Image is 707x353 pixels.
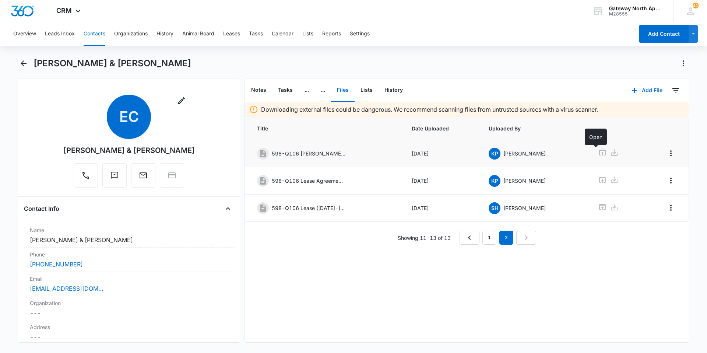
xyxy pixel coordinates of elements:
nav: Pagination [460,231,536,245]
a: Text [102,175,127,181]
span: Date Uploaded [412,125,471,132]
div: Name[PERSON_NAME] & [PERSON_NAME] [24,223,234,248]
button: Leases [223,22,240,46]
em: 2 [499,231,513,245]
button: Overflow Menu [665,147,677,159]
button: Actions [678,57,689,69]
a: Previous Page [460,231,479,245]
button: Overview [13,22,36,46]
td: [DATE] [403,140,480,167]
dd: [PERSON_NAME] & [PERSON_NAME] [30,235,228,244]
div: Phone[PHONE_NUMBER] [24,248,234,272]
td: [DATE] [403,195,480,222]
button: Files [331,79,355,102]
div: Organization--- [24,296,234,320]
div: account id [609,11,663,17]
div: [PERSON_NAME] & [PERSON_NAME] [63,145,195,156]
button: Reports [322,22,341,46]
a: [PHONE_NUMBER] [30,260,83,269]
a: Email [131,175,155,181]
div: Open [585,129,607,145]
button: Calendar [272,22,293,46]
button: Overflow Menu [665,175,677,186]
button: Settings [350,22,370,46]
button: Animal Board [182,22,214,46]
span: 41 [693,3,699,8]
span: KP [489,175,500,187]
label: Address [30,323,228,331]
button: Call [74,163,98,188]
p: 598-Q106 Lease ([DATE]-[DATE]) [272,204,345,212]
p: Showing 11-13 of 13 [398,234,451,242]
span: CRM [56,7,72,14]
a: Page 1 [482,231,496,245]
button: Back [18,57,29,69]
a: Call [74,175,98,181]
span: Title [257,125,394,132]
button: ... [315,79,331,102]
button: Leads Inbox [45,22,75,46]
label: Phone [30,251,228,258]
button: Lists [302,22,313,46]
button: Organizations [114,22,148,46]
button: Contacts [84,22,105,46]
button: ... [299,79,315,102]
td: [DATE] [403,167,480,195]
button: Email [131,163,155,188]
dd: --- [30,308,228,317]
div: Address--- [24,320,234,345]
p: [PERSON_NAME] [503,150,546,157]
p: Downloading external files could be dangerous. We recommend scanning files from untrusted sources... [261,105,598,114]
p: 598-Q106 [PERSON_NAME]'s Insurance ([DATE]-[DATE]) [272,150,345,157]
button: Lists [355,79,379,102]
div: Email[EMAIL_ADDRESS][DOMAIN_NAME] [24,272,234,296]
button: Close [222,203,234,214]
button: Add File [624,81,670,99]
button: History [156,22,173,46]
p: 598-Q106 Lease Agreement [DATE]-[DATE] [272,177,345,185]
button: Tasks [272,79,299,102]
button: Add Contact [639,25,689,43]
label: Email [30,275,228,283]
p: [PERSON_NAME] [503,177,546,185]
p: [PERSON_NAME] [503,204,546,212]
label: Name [30,226,228,234]
span: EC [107,95,151,139]
span: Uploaded By [489,125,580,132]
button: Overflow Menu [665,202,677,214]
button: Text [102,163,127,188]
button: Filters [670,84,682,96]
div: notifications count [693,3,699,8]
div: account name [609,6,663,11]
h1: [PERSON_NAME] & [PERSON_NAME] [34,58,191,69]
button: Tasks [249,22,263,46]
h4: Contact Info [24,204,59,213]
span: SH [489,202,500,214]
a: [EMAIL_ADDRESS][DOMAIN_NAME] [30,284,103,293]
label: Organization [30,299,228,307]
dd: --- [30,332,228,341]
button: History [379,79,409,102]
span: KP [489,148,500,160]
button: Notes [245,79,272,102]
